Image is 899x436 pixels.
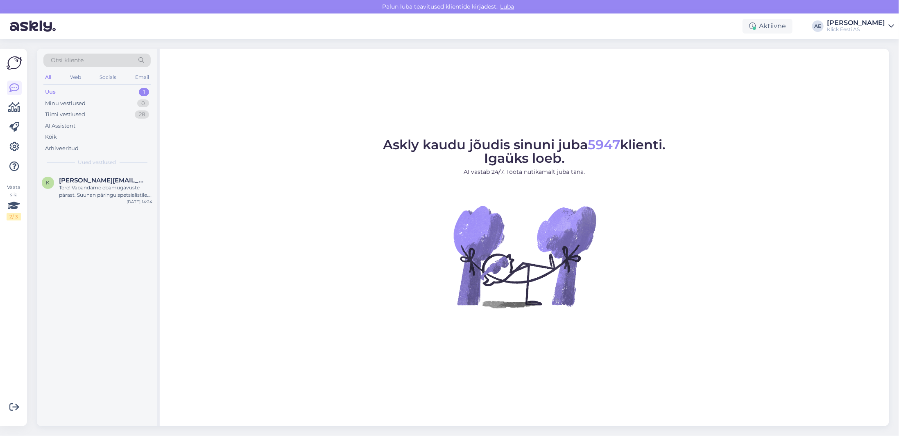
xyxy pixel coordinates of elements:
div: AI Assistent [45,122,75,130]
img: Askly Logo [7,55,22,71]
div: Web [68,72,83,83]
div: [PERSON_NAME] [827,20,885,26]
div: 0 [137,99,149,108]
span: Askly kaudu jõudis sinuni juba klienti. Igaüks loeb. [383,137,666,166]
div: Tiimi vestlused [45,110,85,119]
div: AE [812,20,824,32]
div: Minu vestlused [45,99,86,108]
span: Otsi kliente [51,56,84,65]
div: Email [134,72,151,83]
div: Socials [98,72,118,83]
span: 5947 [588,137,620,153]
img: No Chat active [451,183,598,330]
span: Uued vestlused [78,159,116,166]
span: Luba [498,3,517,10]
div: Uus [45,88,56,96]
p: AI vastab 24/7. Tööta nutikamalt juba täna. [383,168,666,176]
span: k [46,180,50,186]
div: Kõik [45,133,57,141]
div: Tere! Vabandame ebamugavuste pärast. Suunan päringu spetsialistile. Uurime teie tellimuse #200214... [59,184,152,199]
div: [DATE] 14:24 [127,199,152,205]
div: 2 / 3 [7,213,21,220]
div: Vaata siia [7,184,21,220]
div: All [43,72,53,83]
div: Aktiivne [743,19,793,34]
a: [PERSON_NAME]Klick Eesti AS [827,20,894,33]
div: 1 [139,88,149,96]
div: Arhiveeritud [45,144,79,153]
div: 28 [135,110,149,119]
span: kerlin.sokolov@outlook.com [59,177,144,184]
div: Klick Eesti AS [827,26,885,33]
